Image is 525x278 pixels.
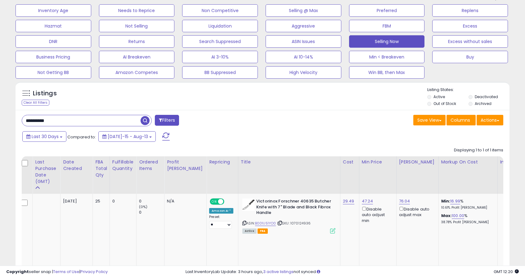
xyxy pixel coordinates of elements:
div: Min Price [362,159,394,165]
img: 41HH102CwlL._SL40_.jpg [242,198,255,211]
div: % [441,198,493,210]
button: Needs to Reprice [99,4,175,17]
button: AI 10-14% [266,51,341,63]
button: Returns [99,35,175,48]
div: Clear All Filters [22,100,49,106]
button: Buy [432,51,508,63]
button: Save View [413,115,446,125]
button: Last 30 Days [22,131,66,142]
button: Aggressive [266,20,341,32]
div: Markup on Cost [441,159,495,165]
div: 0 [112,198,132,204]
label: Deactivated [475,94,498,99]
b: Max: [441,213,452,219]
div: Fulfillable Quantity [112,159,134,172]
h5: Listings [33,89,57,98]
button: Preferred [349,4,425,17]
p: 10.61% Profit [PERSON_NAME] [441,206,493,210]
span: Last 30 Days [32,133,59,140]
b: Victorinox Forschner 40635 Butcher Knife with 7" Blade and Black Fibrox Handle [256,198,332,217]
a: 76.04 [399,198,410,204]
p: Listing States: [427,87,509,93]
div: Ordered Items [139,159,162,172]
div: [PERSON_NAME] [399,159,436,165]
div: Last Purchase Date (GMT) [35,159,58,185]
button: Selling Now [349,35,425,48]
div: Displaying 1 to 1 of 1 items [454,147,503,153]
button: Amazon Competes [99,66,175,79]
button: Selling @ Max [266,4,341,17]
div: Repricing [209,159,236,165]
th: The percentage added to the cost of goods (COGS) that forms the calculator for Min & Max prices. [438,156,497,194]
a: Privacy Policy [80,269,108,275]
label: Out of Stock [433,101,456,106]
button: Not Selling [99,20,175,32]
button: DNR [16,35,91,48]
span: FBA [258,228,268,234]
button: BB Suppressed [182,66,258,79]
button: Non Competitive [182,4,258,17]
span: 2025-09-14 12:20 GMT [494,269,519,275]
div: Date Created [63,159,90,172]
button: Excess without sales [432,35,508,48]
div: 25 [95,198,105,204]
div: seller snap | | [6,269,108,275]
button: Not Getting BB [16,66,91,79]
button: Business Pricing [16,51,91,63]
div: FBA Total Qty [95,159,107,178]
button: Filters [155,115,179,126]
span: OFF [223,199,233,204]
button: Liquidation [182,20,258,32]
span: [DATE]-15 - Aug-13 [108,133,148,140]
span: | SKU: 1070124936 [277,221,311,226]
div: 0 [139,210,164,215]
div: 0 [139,198,164,204]
button: Replens [432,4,508,17]
a: 3 active listings [263,269,294,275]
button: Columns [446,115,476,125]
span: Columns [451,117,470,123]
button: AI 3-10% [182,51,258,63]
a: 100.00 [452,213,464,219]
b: Min: [441,198,451,204]
button: Inventory Age [16,4,91,17]
div: N/A [167,198,202,204]
button: FBM [349,20,425,32]
div: Amazon AI * [209,208,233,214]
span: ON [210,199,218,204]
div: % [441,213,493,224]
button: AI Breakeven [99,51,175,63]
button: Hazmat [16,20,91,32]
span: Compared to: [67,134,96,140]
label: Active [433,94,445,99]
div: Title [241,159,338,165]
div: Last InventoryLab Update: 3 hours ago, not synced. [186,269,519,275]
button: ASIN Issues [266,35,341,48]
a: B001U51YO0 [255,221,276,226]
button: Actions [477,115,503,125]
div: Profit [PERSON_NAME] [167,159,204,172]
a: Terms of Use [53,269,79,275]
small: (0%) [139,204,148,209]
div: Disable auto adjust min [362,206,392,224]
div: Preset: [209,215,233,229]
a: 29.49 [343,198,354,204]
button: [DATE]-15 - Aug-13 [98,131,156,142]
div: ASIN: [242,198,335,233]
label: Archived [475,101,491,106]
button: High Velocity [266,66,341,79]
p: 38.78% Profit [PERSON_NAME] [441,220,493,224]
button: Excess [432,20,508,32]
div: Disable auto adjust max [399,206,434,218]
button: Search Suppressed [182,35,258,48]
button: Win BB, then Max [349,66,425,79]
strong: Copyright [6,269,29,275]
a: 16.99 [450,198,460,204]
div: Cost [343,159,357,165]
a: 47.24 [362,198,373,204]
div: [DATE] [63,198,88,204]
button: Min < Breakeven [349,51,425,63]
span: All listings currently available for purchase on Amazon [242,228,257,234]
